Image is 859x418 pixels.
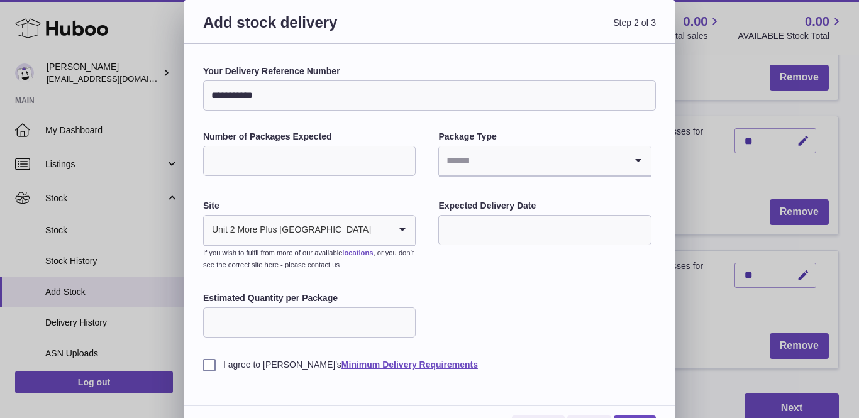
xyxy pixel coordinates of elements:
div: Search for option [439,146,650,177]
label: Estimated Quantity per Package [203,292,416,304]
label: I agree to [PERSON_NAME]'s [203,359,656,371]
small: If you wish to fulfil from more of our available , or you don’t see the correct site here - pleas... [203,249,414,268]
a: Minimum Delivery Requirements [341,360,478,370]
h3: Add stock delivery [203,13,429,47]
label: Package Type [438,131,651,143]
label: Number of Packages Expected [203,131,416,143]
div: Search for option [204,216,415,246]
span: Unit 2 More Plus [GEOGRAPHIC_DATA] [204,216,372,245]
input: Search for option [372,216,390,245]
span: Step 2 of 3 [429,13,656,47]
input: Search for option [439,146,625,175]
label: Site [203,200,416,212]
a: locations [342,249,373,256]
label: Your Delivery Reference Number [203,65,656,77]
label: Expected Delivery Date [438,200,651,212]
